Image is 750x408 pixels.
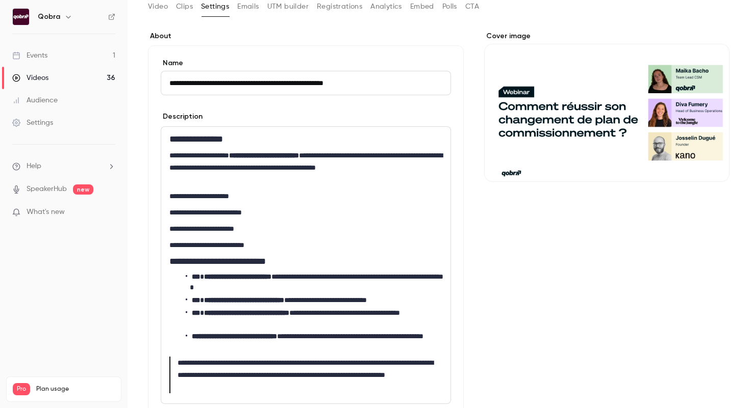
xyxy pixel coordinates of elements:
[161,127,451,403] div: editor
[484,31,730,182] section: Cover image
[484,31,730,41] label: Cover image
[27,184,67,195] a: SpeakerHub
[148,31,464,41] label: About
[161,126,451,404] section: description
[161,112,203,122] label: Description
[12,95,58,105] div: Audience
[12,73,48,83] div: Videos
[161,58,451,68] label: Name
[12,118,53,128] div: Settings
[103,208,115,217] iframe: Noticeable Trigger
[12,161,115,172] li: help-dropdown-opener
[36,385,115,393] span: Plan usage
[27,161,41,172] span: Help
[73,184,93,195] span: new
[12,50,47,61] div: Events
[13,383,30,395] span: Pro
[38,12,60,22] h6: Qobra
[27,207,65,217] span: What's new
[13,9,29,25] img: Qobra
